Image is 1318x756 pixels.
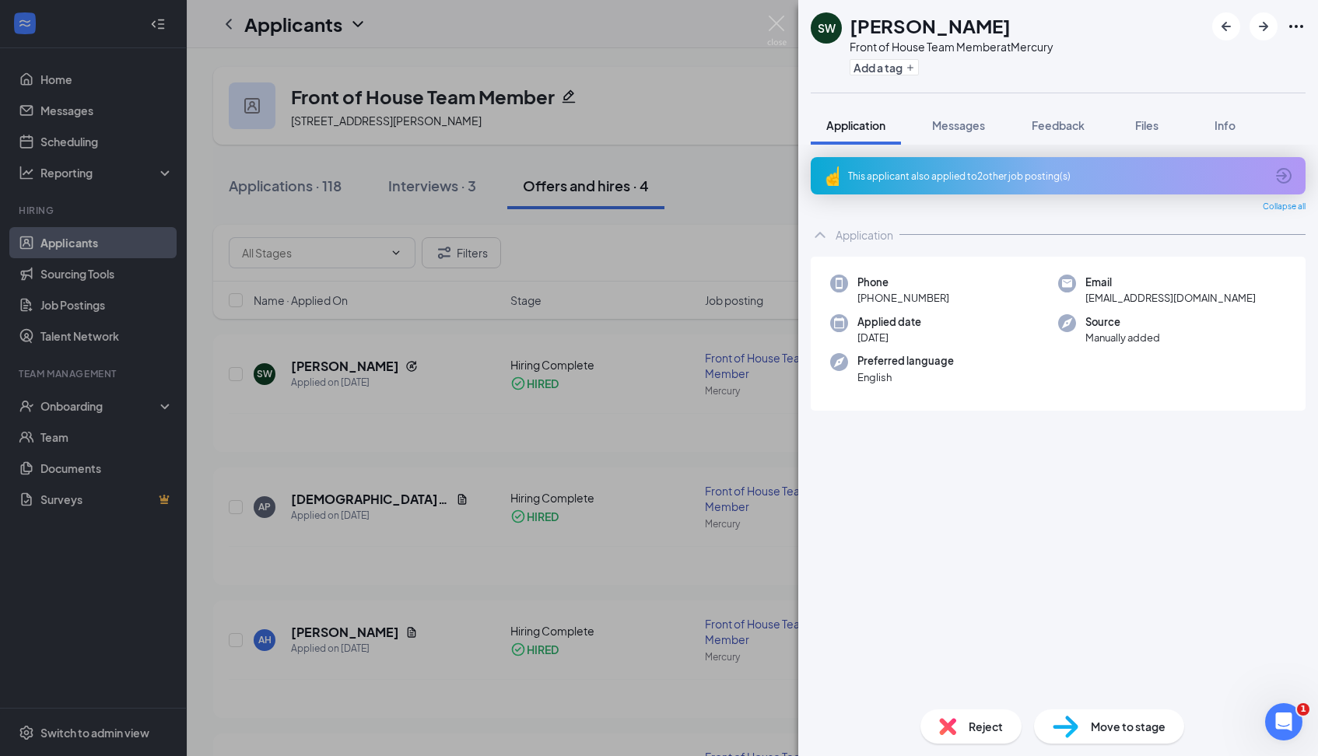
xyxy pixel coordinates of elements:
[811,226,829,244] svg: ChevronUp
[850,39,1053,54] div: Front of House Team Member at Mercury
[1135,118,1159,132] span: Files
[1091,718,1166,735] span: Move to stage
[1212,12,1240,40] button: ArrowLeftNew
[1085,330,1160,345] span: Manually added
[1297,703,1309,716] span: 1
[932,118,985,132] span: Messages
[1032,118,1085,132] span: Feedback
[857,353,954,369] span: Preferred language
[836,227,893,243] div: Application
[850,12,1011,39] h1: [PERSON_NAME]
[1263,201,1306,213] span: Collapse all
[857,330,921,345] span: [DATE]
[1215,118,1236,132] span: Info
[857,275,949,290] span: Phone
[1254,17,1273,36] svg: ArrowRight
[857,314,921,330] span: Applied date
[857,369,954,385] span: English
[1085,290,1256,306] span: [EMAIL_ADDRESS][DOMAIN_NAME]
[1274,166,1293,185] svg: ArrowCircle
[1085,314,1160,330] span: Source
[969,718,1003,735] span: Reject
[850,59,919,75] button: PlusAdd a tag
[1265,703,1302,740] iframe: Intercom live chat
[1217,17,1236,36] svg: ArrowLeftNew
[1287,17,1306,36] svg: Ellipses
[848,170,1265,183] div: This applicant also applied to 2 other job posting(s)
[1250,12,1278,40] button: ArrowRight
[906,63,915,72] svg: Plus
[857,290,949,306] span: [PHONE_NUMBER]
[818,20,836,36] div: SW
[1085,275,1256,290] span: Email
[826,118,885,132] span: Application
